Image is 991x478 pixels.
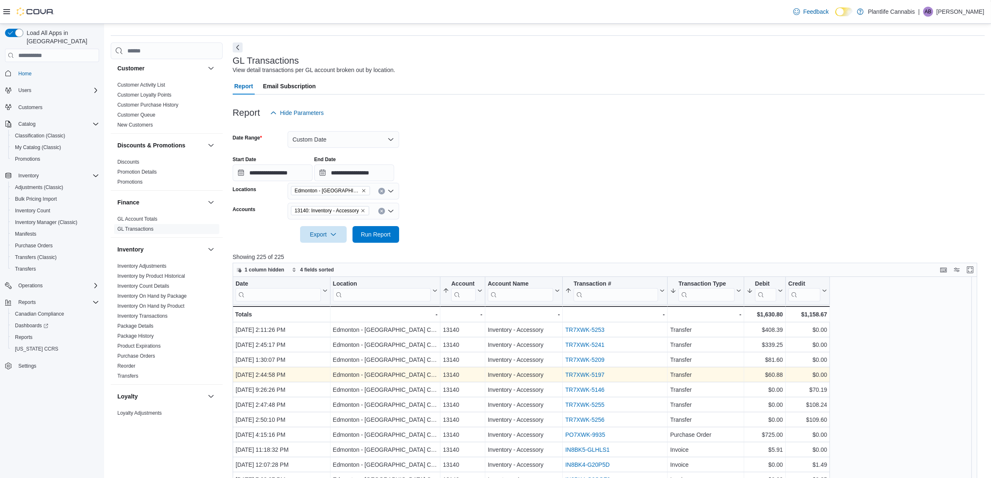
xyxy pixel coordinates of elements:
div: $0.00 [788,340,827,350]
span: [US_STATE] CCRS [15,346,58,352]
a: Reorder [117,363,135,369]
span: GL Account Totals [117,216,157,222]
a: Package Details [117,323,154,329]
button: Settings [2,360,102,372]
span: Inventory Manager (Classic) [12,217,99,227]
span: Reports [15,334,32,341]
span: Canadian Compliance [12,309,99,319]
a: Customer Activity List [117,82,165,88]
div: - [443,309,482,319]
span: Hide Parameters [280,109,324,117]
input: Dark Mode [835,7,853,16]
button: Clear input [378,208,385,214]
div: Date [236,280,321,288]
div: 13140 [443,370,482,380]
button: Location [333,280,437,301]
a: Promotions [12,154,44,164]
button: Purchase Orders [8,240,102,251]
button: Reports [2,296,102,308]
div: Transfer [670,340,741,350]
div: Transfer [670,415,741,425]
a: Product Expirations [117,343,161,349]
div: [DATE] 9:26:26 PM [236,385,328,395]
button: Inventory Manager (Classic) [8,217,102,228]
div: Debit [755,280,776,288]
button: 1 column hidden [233,265,288,275]
div: $1,158.67 [788,309,827,319]
span: Adjustments (Classic) [12,182,99,192]
a: My Catalog (Classic) [12,142,65,152]
a: Feedback [790,3,832,20]
a: TR7XWK-5209 [565,357,604,363]
a: Inventory On Hand by Product [117,303,184,309]
button: Inventory Count [8,205,102,217]
a: PO7XWK-9935 [565,432,605,438]
span: Purchase Orders [117,353,155,359]
span: Users [15,85,99,95]
span: 1 column hidden [245,266,284,273]
a: New Customers [117,122,153,128]
label: Date Range [233,134,262,141]
a: Promotion Details [117,169,157,175]
span: Classification (Classic) [12,131,99,141]
span: Run Report [361,230,391,239]
div: [DATE] 2:11:26 PM [236,325,328,335]
span: Inventory [15,171,99,181]
span: Canadian Compliance [15,311,64,317]
span: Settings [18,363,36,369]
span: Reports [18,299,36,306]
span: My Catalog (Classic) [12,142,99,152]
a: TR7XWK-5255 [565,402,604,408]
span: Inventory Transactions [117,313,168,319]
div: Edmonton - [GEOGRAPHIC_DATA] Currents [333,355,437,365]
div: - [670,309,741,319]
button: Operations [2,280,102,291]
label: End Date [314,156,336,163]
span: Transfers [12,264,99,274]
span: Customers [18,104,42,111]
div: 13140 [443,385,482,395]
a: Settings [15,361,40,371]
span: Dashboards [12,321,99,331]
button: Operations [15,281,46,291]
div: Inventory - Accessory [488,400,560,410]
button: Customers [2,101,102,113]
div: 13140 [443,415,482,425]
div: Inventory - Accessory [488,415,560,425]
span: Transfers (Classic) [15,254,57,261]
span: Product Expirations [117,343,161,349]
a: Reports [12,332,36,342]
span: Inventory by Product Historical [117,273,185,279]
a: Adjustments (Classic) [12,182,67,192]
span: Reorder [117,363,135,369]
div: Debit [755,280,776,301]
span: Promotions [15,156,40,162]
a: Dashboards [8,320,102,331]
a: Inventory Adjustments [117,263,166,269]
div: Location [333,280,431,288]
div: Transfer [670,355,741,365]
a: [US_STATE] CCRS [12,344,62,354]
span: My Catalog (Classic) [15,144,61,151]
div: $81.60 [747,355,783,365]
span: Edmonton - Windermere Currents [291,186,370,195]
span: AB [925,7,931,17]
button: Display options [952,265,962,275]
label: Start Date [233,156,256,163]
div: Inventory [111,261,223,384]
div: Edmonton - [GEOGRAPHIC_DATA] Currents [333,415,437,425]
button: Account Name [488,280,560,301]
span: Inventory Count [12,206,99,216]
span: Manifests [12,229,99,239]
span: Settings [15,361,99,371]
input: Press the down key to open a popover containing a calendar. [314,164,394,181]
div: 13140 [443,355,482,365]
div: $0.00 [788,355,827,365]
div: Credit [788,280,820,288]
div: Date [236,280,321,301]
a: Discounts [117,159,139,165]
span: Report [234,78,253,95]
span: GL Transactions [117,226,154,232]
button: [US_STATE] CCRS [8,343,102,355]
